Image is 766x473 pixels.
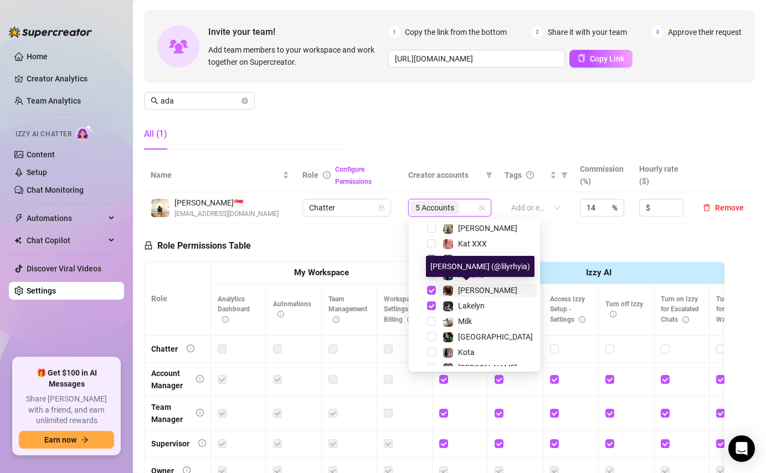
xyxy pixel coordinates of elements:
span: info-circle [222,316,229,323]
span: Role [302,171,318,179]
img: Kota [443,348,453,358]
span: Turn on Izzy for Escalated Chats [661,295,699,324]
span: Select tree node [427,317,436,326]
span: [PERSON_NAME] [458,363,517,372]
span: Lakelyn [458,301,485,310]
span: 5 Accounts [410,201,459,214]
span: filter [484,167,495,183]
span: Share it with your team [548,26,627,38]
span: Select tree node [427,255,436,264]
span: Select tree node [427,301,436,310]
strong: Izzy AI [586,268,611,277]
span: Select tree node [427,332,436,341]
div: Chatter [151,343,178,355]
span: lock [144,241,153,250]
span: Select tree node [427,286,436,295]
div: Open Intercom Messenger [728,435,755,462]
span: search [151,97,158,105]
a: Home [27,52,48,61]
div: [PERSON_NAME] (@lilyrhyia) [426,256,534,277]
span: [GEOGRAPHIC_DATA] [458,332,533,341]
img: AI Chatter [76,125,93,141]
span: [PERSON_NAME] 🇸🇬 [174,197,279,209]
span: 5 Accounts [415,202,454,214]
span: Milk [458,317,472,326]
span: Copy the link from the bottom [405,26,507,38]
span: [PERSON_NAME] [458,224,517,233]
span: Remove [715,203,744,212]
th: Name [144,158,296,192]
span: copy [578,54,585,62]
span: info-circle [198,439,206,447]
input: Search members [161,95,239,107]
div: Team Manager [151,401,187,425]
span: question-circle [526,171,534,179]
span: filter [486,172,492,178]
span: Team Management [328,295,367,324]
span: Approve their request [668,26,742,38]
img: Lily Rhyia [443,286,453,296]
span: Izzy AI Chatter [16,129,71,140]
a: Content [27,150,55,159]
img: Adam Bautista [151,199,169,217]
span: 2 [531,26,543,38]
img: Milk [443,317,453,327]
span: delete [703,204,711,212]
img: Chat Copilot [14,236,22,244]
span: [PERSON_NAME] [458,286,517,295]
span: Earn now [44,435,76,444]
a: Discover Viral Videos [27,264,101,273]
span: Analytics Dashboard [218,295,250,324]
span: Turn off Izzy [605,300,643,318]
a: Settings [27,286,56,295]
img: Kat XXX [443,239,453,249]
span: info-circle [196,375,204,383]
span: [EMAIL_ADDRESS][DOMAIN_NAME] [174,209,279,219]
div: Supervisor [151,438,189,450]
strong: My Workspace [294,268,349,277]
span: Select tree node [427,363,436,372]
span: Share [PERSON_NAME] with a friend, and earn unlimited rewards [19,394,114,426]
span: Automations [27,209,105,227]
a: Team Analytics [27,96,81,105]
span: Chat Copilot [27,232,105,249]
img: Natasha [443,224,453,234]
span: Workspace Settings & Billing [384,295,417,324]
span: Copy Link [590,54,624,63]
span: info-circle [187,345,194,352]
span: 3 [651,26,664,38]
span: Turn on Izzy for Time Wasters [716,295,753,324]
span: Select tree node [427,348,436,357]
div: All (1) [144,127,167,141]
span: info-circle [196,409,204,417]
a: Chat Monitoring [27,186,84,194]
a: Setup [27,168,47,177]
span: Automations [273,300,311,318]
button: Remove [698,201,748,214]
span: info-circle [333,316,340,323]
button: Earn nowarrow-right [19,431,114,449]
span: 🎁 Get $100 in AI Messages [19,368,114,389]
button: close-circle [241,97,248,104]
span: info-circle [682,316,689,323]
span: Creator accounts [408,169,481,181]
span: lock [378,204,385,211]
th: Commission (%) [573,158,633,192]
span: info-circle [610,311,616,317]
span: team [479,204,485,211]
span: info-circle [407,316,414,323]
span: Chatter [309,199,384,216]
span: [PERSON_NAME] [458,255,517,264]
span: 1 [388,26,400,38]
span: thunderbolt [14,214,23,223]
a: Configure Permissions [335,166,372,186]
span: filter [559,167,570,183]
img: Lakelyn [443,301,453,311]
th: Hourly rate ($) [633,158,692,192]
span: Invite your team! [208,25,388,39]
th: Role [145,262,211,336]
span: Add team members to your workspace and work together on Supercreator. [208,44,384,68]
img: Caroline [443,255,453,265]
img: Salem [443,332,453,342]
